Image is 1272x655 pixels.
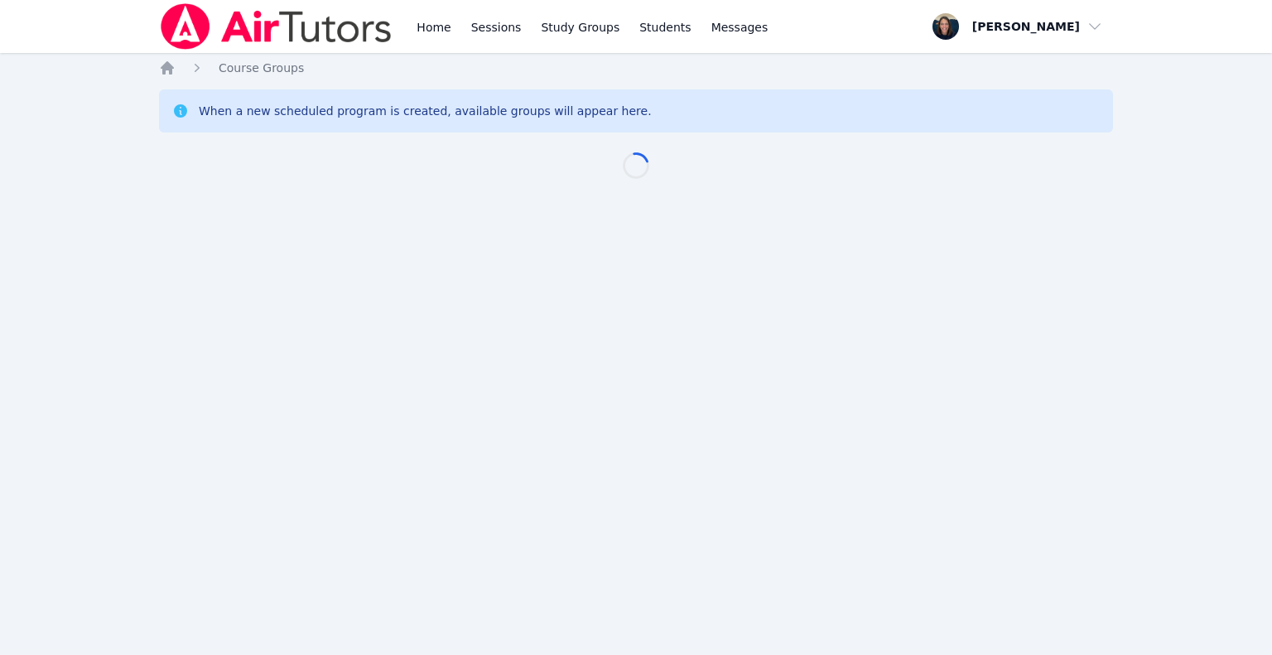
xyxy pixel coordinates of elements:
nav: Breadcrumb [159,60,1113,76]
div: When a new scheduled program is created, available groups will appear here. [199,103,652,119]
span: Course Groups [219,61,304,75]
a: Course Groups [219,60,304,76]
img: Air Tutors [159,3,393,50]
span: Messages [711,19,768,36]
